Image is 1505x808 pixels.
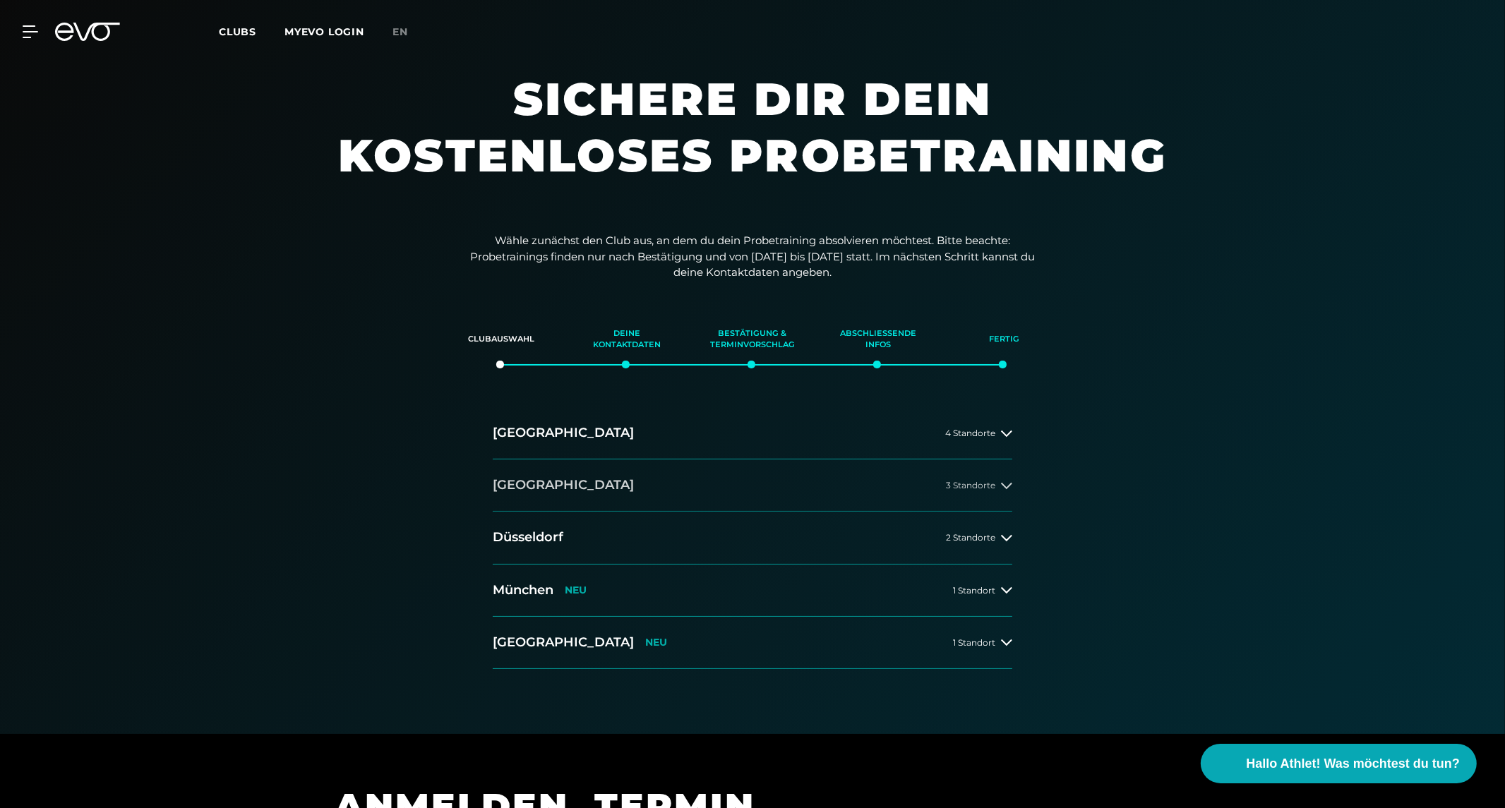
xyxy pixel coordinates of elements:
span: 1 Standort [953,586,995,595]
div: Fertig [959,320,1049,358]
p: NEU [645,637,667,649]
button: Düsseldorf2 Standorte [493,512,1012,564]
h2: [GEOGRAPHIC_DATA] [493,634,634,651]
button: [GEOGRAPHIC_DATA]3 Standorte [493,459,1012,512]
div: Abschließende Infos [833,320,923,358]
button: Hallo Athlet! Was möchtest du tun? [1201,744,1477,783]
span: 2 Standorte [946,533,995,542]
p: Wähle zunächst den Club aus, an dem du dein Probetraining absolvieren möchtest. Bitte beachte: Pr... [470,233,1035,281]
p: NEU [565,584,587,596]
a: Clubs [219,25,284,38]
span: Hallo Athlet! Was möchtest du tun? [1246,754,1460,773]
span: 1 Standort [953,638,995,647]
span: 4 Standorte [945,428,995,438]
h2: Düsseldorf [493,529,563,546]
div: Clubauswahl [456,320,546,358]
h1: Sichere dir dein kostenloses Probetraining [329,71,1176,212]
button: [GEOGRAPHIC_DATA]4 Standorte [493,407,1012,459]
span: en [392,25,408,38]
h2: [GEOGRAPHIC_DATA] [493,476,634,494]
div: Deine Kontaktdaten [582,320,672,358]
span: Clubs [219,25,256,38]
a: en [392,24,425,40]
a: MYEVO LOGIN [284,25,364,38]
button: [GEOGRAPHIC_DATA]NEU1 Standort [493,617,1012,669]
button: MünchenNEU1 Standort [493,565,1012,617]
span: 3 Standorte [946,481,995,490]
div: Bestätigung & Terminvorschlag [707,320,798,358]
h2: [GEOGRAPHIC_DATA] [493,424,634,442]
h2: München [493,581,553,599]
